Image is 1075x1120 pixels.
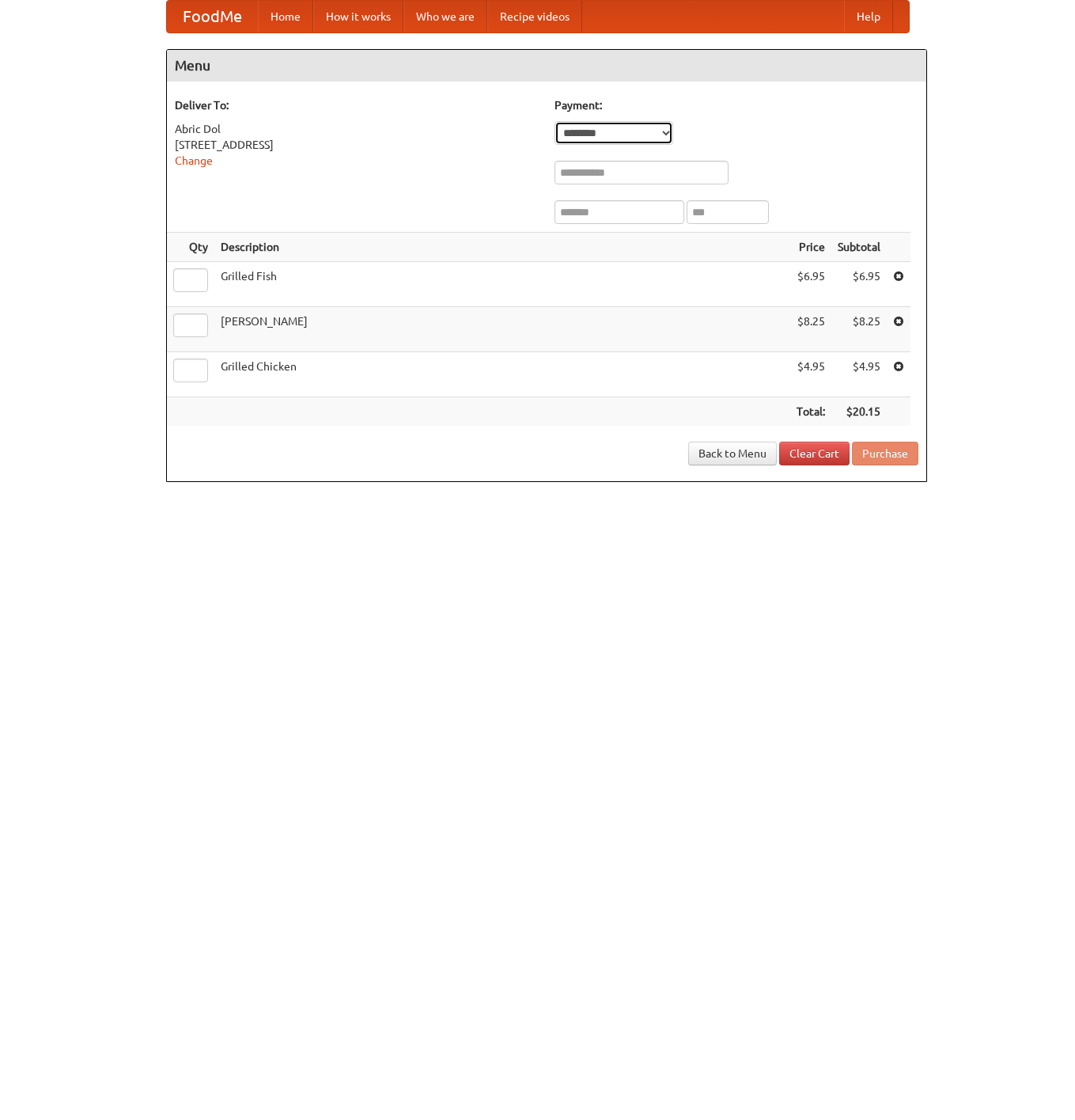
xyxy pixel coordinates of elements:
td: $8.25 [790,307,831,352]
a: Recipe videos [487,1,582,32]
td: $4.95 [790,352,831,397]
a: Change [175,154,213,167]
a: Home [258,1,313,32]
h4: Menu [167,50,926,82]
td: Grilled Chicken [214,352,790,397]
a: How it works [313,1,403,32]
th: Qty [167,233,214,262]
td: $8.25 [831,307,887,352]
div: [STREET_ADDRESS] [175,137,539,153]
a: Back to Menu [688,442,777,465]
th: Description [214,233,790,262]
td: $6.95 [790,262,831,307]
a: Who we are [403,1,487,32]
button: Purchase [852,442,918,465]
td: [PERSON_NAME] [214,307,790,352]
a: Help [844,1,893,32]
th: Subtotal [831,233,887,262]
div: Abric Dol [175,121,539,137]
td: $6.95 [831,262,887,307]
td: $4.95 [831,352,887,397]
h5: Deliver To: [175,97,539,113]
h5: Payment: [555,97,918,113]
a: FoodMe [167,1,258,32]
th: $20.15 [831,397,887,427]
a: Clear Cart [779,442,850,465]
td: Grilled Fish [214,262,790,307]
th: Price [790,233,831,262]
th: Total: [790,397,831,427]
